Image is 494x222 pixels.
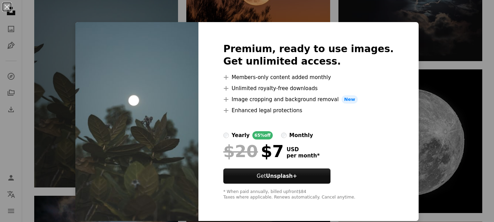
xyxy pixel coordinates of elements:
div: * When paid annually, billed upfront $84 Taxes where applicable. Renews automatically. Cancel any... [223,189,394,200]
div: 65% off [252,131,273,139]
span: USD [287,146,320,153]
li: Image cropping and background removal [223,95,394,104]
input: yearly65%off [223,133,229,138]
div: yearly [232,131,250,139]
strong: Unsplash+ [266,173,297,179]
li: Enhanced legal protections [223,106,394,115]
h2: Premium, ready to use images. Get unlimited access. [223,43,394,68]
input: monthly [281,133,287,138]
img: premium_photo-1664116928588-678ad7390c70 [75,22,198,221]
div: $7 [223,142,284,160]
span: New [342,95,358,104]
button: GetUnsplash+ [223,168,330,184]
span: $20 [223,142,258,160]
div: monthly [289,131,313,139]
li: Members-only content added monthly [223,73,394,81]
li: Unlimited royalty-free downloads [223,84,394,93]
span: per month * [287,153,320,159]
